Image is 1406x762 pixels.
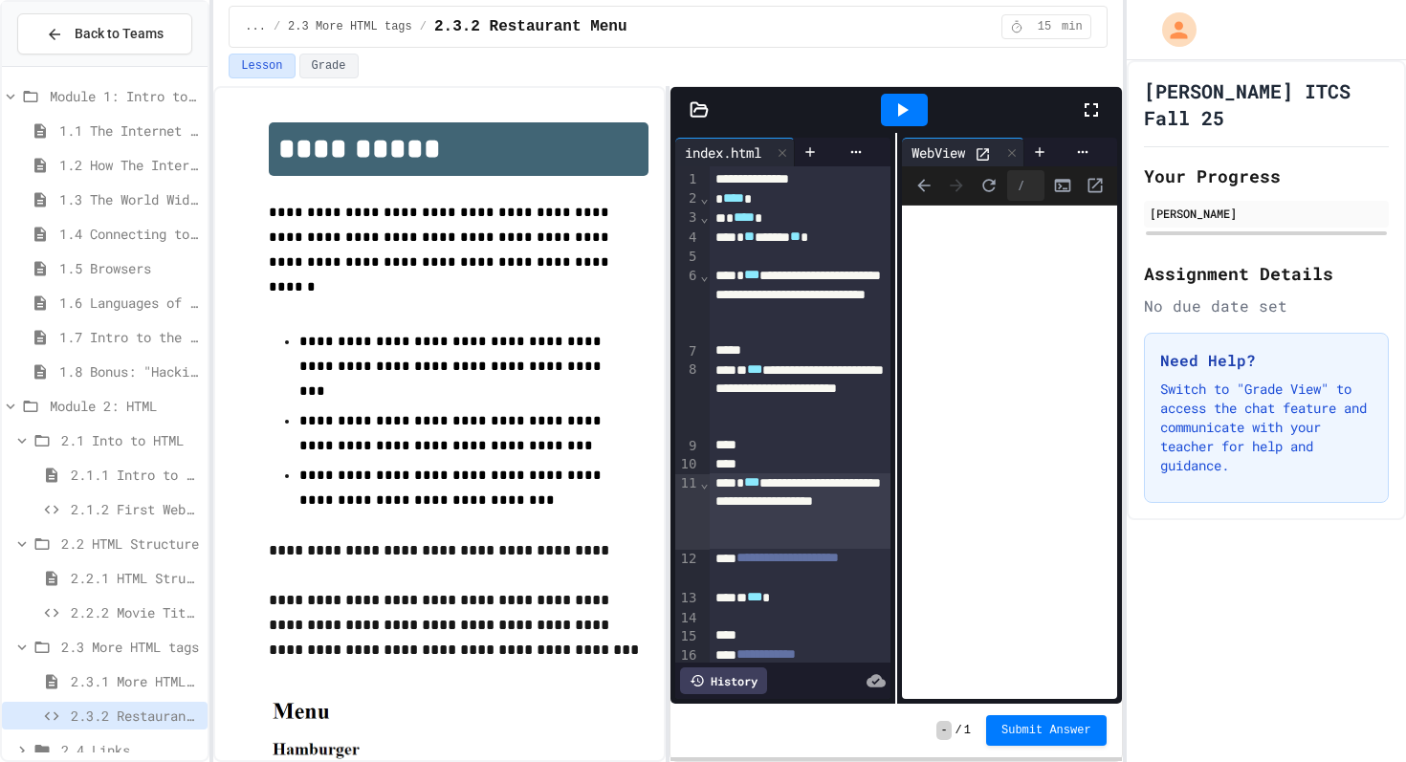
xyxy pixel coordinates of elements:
span: 1.6 Languages of the Web [59,293,200,313]
div: No due date set [1144,294,1389,317]
span: 2.1.2 First Webpage [71,499,200,519]
button: Open in new tab [1081,171,1109,200]
iframe: Web Preview [902,206,1117,700]
div: / [1007,170,1044,201]
div: 7 [675,342,699,361]
div: index.html [675,142,771,163]
span: 2.3 More HTML tags [288,19,412,34]
button: Back to Teams [17,13,192,54]
span: 1.1 The Internet and its Impact on Society [59,120,200,141]
span: 1.8 Bonus: "Hacking" The Web [59,361,200,381]
div: 1 [675,170,699,189]
span: Fold line [699,209,709,225]
div: 15 [675,627,699,646]
span: Back [910,171,938,200]
span: min [1062,19,1083,34]
span: 2.4 Links [61,740,200,760]
span: 2.2.2 Movie Title [71,602,200,622]
p: Switch to "Grade View" to access the chat feature and communicate with your teacher for help and ... [1160,380,1373,475]
button: Submit Answer [986,715,1107,746]
span: Module 2: HTML [50,396,200,416]
span: 2.3.2 Restaurant Menu [434,15,627,38]
div: 6 [675,267,699,342]
span: 1.3 The World Wide Web [59,189,200,209]
div: 4 [675,229,699,248]
span: 2.1 Into to HTML [61,430,200,450]
div: 11 [675,474,699,550]
span: 2.2 HTML Structure [61,533,200,554]
div: 3 [675,208,699,228]
span: Forward [942,171,971,200]
span: Fold line [699,190,709,206]
div: 13 [675,589,699,608]
button: Refresh [975,171,1003,200]
span: 15 [1029,19,1060,34]
span: Module 1: Intro to the Web [50,86,200,106]
div: 14 [675,609,699,628]
span: 1.4 Connecting to a Website [59,224,200,244]
div: My Account [1142,8,1201,52]
div: WebView [902,138,1024,166]
span: 1.7 Intro to the Web Review [59,327,200,347]
div: 9 [675,437,699,456]
div: 2 [675,189,699,208]
span: / [274,19,280,34]
h1: [PERSON_NAME] ITCS Fall 25 [1144,77,1389,131]
span: ... [245,19,266,34]
span: Submit Answer [1001,723,1091,738]
span: 1.5 Browsers [59,258,200,278]
h2: Your Progress [1144,163,1389,189]
span: Back to Teams [75,24,164,44]
div: 8 [675,360,699,436]
span: Fold line [699,475,709,490]
span: 2.2.1 HTML Structure [71,568,200,588]
span: - [936,721,951,740]
div: History [680,667,767,694]
h2: Assignment Details [1144,260,1389,287]
span: Fold line [699,268,709,283]
span: 2.1.1 Intro to HTML [71,465,200,485]
div: index.html [675,138,795,166]
span: 2.3 More HTML tags [61,637,200,657]
span: 2.3.2 Restaurant Menu [71,706,200,726]
div: 5 [675,248,699,267]
button: Lesson [229,54,295,78]
span: 1.2 How The Internet Works [59,155,200,175]
button: Grade [299,54,359,78]
span: / [956,723,962,738]
div: [PERSON_NAME] [1150,205,1383,222]
div: 16 [675,646,699,665]
span: 2.3.1 More HTML Tags [71,671,200,691]
h3: Need Help? [1160,349,1373,372]
span: 1 [964,723,971,738]
button: Console [1048,171,1077,200]
div: 12 [675,550,699,589]
span: / [420,19,427,34]
div: WebView [902,142,975,163]
div: 10 [675,455,699,474]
